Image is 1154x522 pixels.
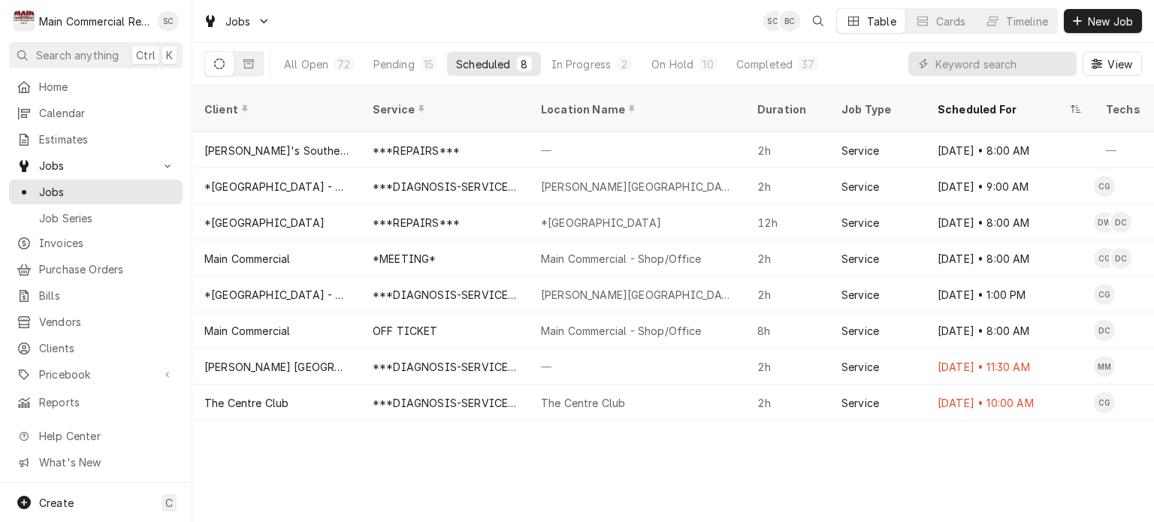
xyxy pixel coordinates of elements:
div: In Progress [551,56,612,72]
div: Scheduled For [938,101,1067,117]
input: Keyword search [935,52,1069,76]
div: Sharon Campbell's Avatar [158,11,179,32]
div: 8h [745,312,829,349]
button: Open search [806,9,830,33]
div: Completed [736,56,793,72]
span: Invoices [39,235,175,251]
div: Pending [373,56,415,72]
div: CG [1094,392,1115,413]
div: 2h [745,240,829,276]
span: Estimates [39,131,175,147]
div: [PERSON_NAME] [GEOGRAPHIC_DATA] [204,359,349,375]
button: View [1083,52,1142,76]
span: Clients [39,340,175,356]
a: Go to What's New [9,450,183,475]
div: DW [1094,212,1115,233]
a: Vendors [9,309,183,334]
div: [DATE] • 8:00 AM [926,204,1094,240]
span: Calendar [39,105,175,121]
div: OFF TICKET [373,323,438,339]
span: What's New [39,454,174,470]
a: Jobs [9,180,183,204]
div: M [14,11,35,32]
div: 2h [745,276,829,312]
span: Job Series [39,210,175,226]
span: View [1104,56,1135,72]
div: Dylan Crawford's Avatar [1110,248,1131,269]
span: K [166,47,173,63]
div: Techs [1106,101,1142,117]
div: Timeline [1006,14,1048,29]
div: Caleb Gorton's Avatar [1094,392,1115,413]
a: Go to Jobs [9,153,183,178]
div: Table [867,14,896,29]
div: Main Commercial Refrigeration Service's Avatar [14,11,35,32]
div: Service [841,323,879,339]
span: C [165,495,173,511]
div: Service [373,101,514,117]
div: Caleb Gorton's Avatar [1094,176,1115,197]
div: — [1094,132,1154,168]
div: Main Commercial Refrigeration Service [39,14,150,29]
div: DC [1094,320,1115,341]
div: 10 [702,56,713,72]
div: 8 [520,56,529,72]
div: — [529,349,745,385]
div: All Open [284,56,328,72]
div: Duration [757,101,814,117]
div: CG [1094,248,1115,269]
div: 37 [802,56,814,72]
div: [DATE] • 9:00 AM [926,168,1094,204]
span: Home [39,79,175,95]
a: Go to Pricebook [9,362,183,387]
div: Service [841,395,879,411]
div: [DATE] • 1:00 PM [926,276,1094,312]
a: Calendar [9,101,183,125]
div: Bookkeeper Main Commercial's Avatar [779,11,800,32]
a: Bills [9,283,183,308]
div: Service [841,143,879,158]
div: SC [763,11,784,32]
div: [PERSON_NAME][GEOGRAPHIC_DATA] [541,287,733,303]
div: *[GEOGRAPHIC_DATA] [204,215,325,231]
button: Search anythingCtrlK [9,42,183,68]
span: Reports [39,394,175,410]
div: Sharon Campbell's Avatar [763,11,784,32]
div: Location Name [541,101,730,117]
div: 72 [337,56,350,72]
div: The Centre Club [541,395,625,411]
div: Job Type [841,101,914,117]
span: Bills [39,288,175,303]
div: [PERSON_NAME][GEOGRAPHIC_DATA] [541,179,733,195]
div: BC [779,11,800,32]
div: 12h [745,204,829,240]
span: Jobs [39,158,153,173]
div: — [529,132,745,168]
div: Main Commercial - Shop/Office [541,323,702,339]
div: DC [1110,248,1131,269]
div: Caleb Gorton's Avatar [1094,248,1115,269]
div: 2h [745,132,829,168]
a: Job Series [9,206,183,231]
div: [DATE] • 10:00 AM [926,385,1094,421]
span: Create [39,496,74,509]
div: 2h [745,349,829,385]
div: Service [841,359,879,375]
div: Mike Marchese's Avatar [1094,356,1115,377]
div: On Hold [651,56,693,72]
div: Service [841,251,879,267]
div: [DATE] • 11:30 AM [926,349,1094,385]
div: Caleb Gorton's Avatar [1094,284,1115,305]
div: The Centre Club [204,395,288,411]
div: [DATE] • 8:00 AM [926,312,1094,349]
a: Clients [9,336,183,361]
div: 2 [620,56,629,72]
span: Help Center [39,428,174,444]
div: CG [1094,176,1115,197]
div: SC [158,11,179,32]
div: Dorian Wertz's Avatar [1094,212,1115,233]
div: CG [1094,284,1115,305]
div: [PERSON_NAME]'s Southern Soul Restaurant [204,143,349,158]
span: Jobs [225,14,251,29]
div: [DATE] • 8:00 AM [926,240,1094,276]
